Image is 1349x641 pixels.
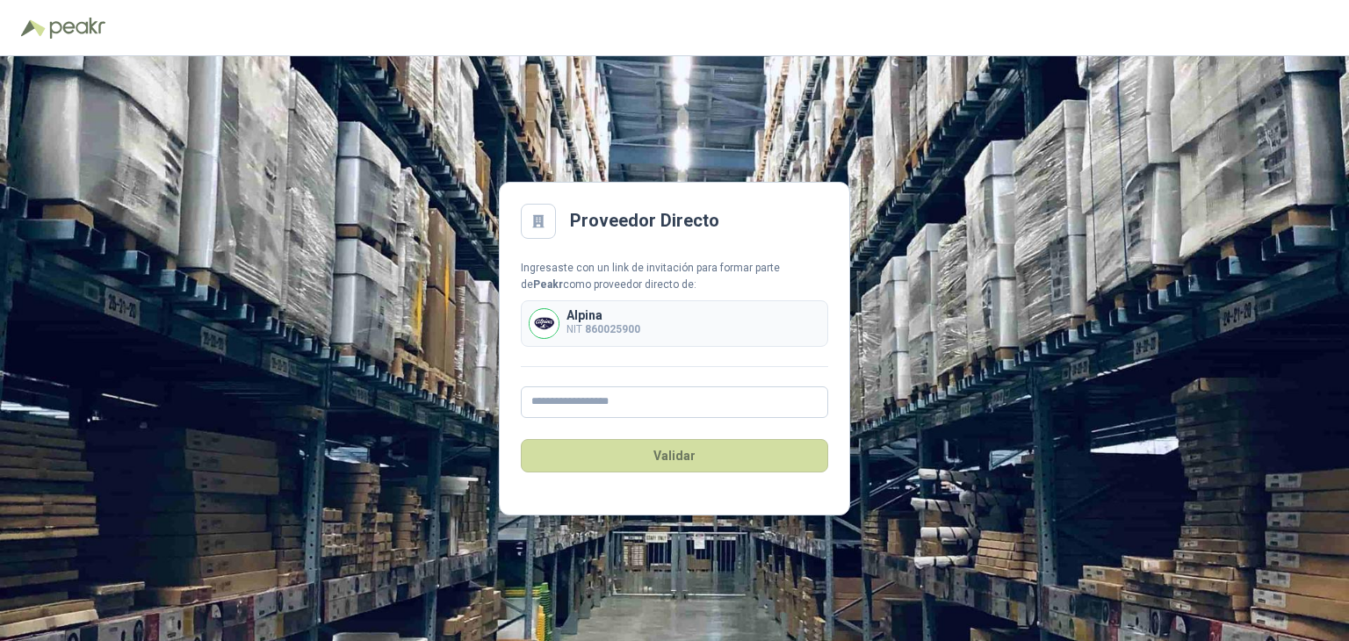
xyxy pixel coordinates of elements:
[21,19,46,37] img: Logo
[533,278,563,291] b: Peakr
[49,18,105,39] img: Peakr
[521,260,828,293] div: Ingresaste con un link de invitación para formar parte de como proveedor directo de:
[585,323,640,335] b: 860025900
[570,207,719,234] h2: Proveedor Directo
[566,321,640,338] p: NIT
[521,439,828,472] button: Validar
[566,309,640,321] p: Alpina
[530,309,559,338] img: Company Logo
